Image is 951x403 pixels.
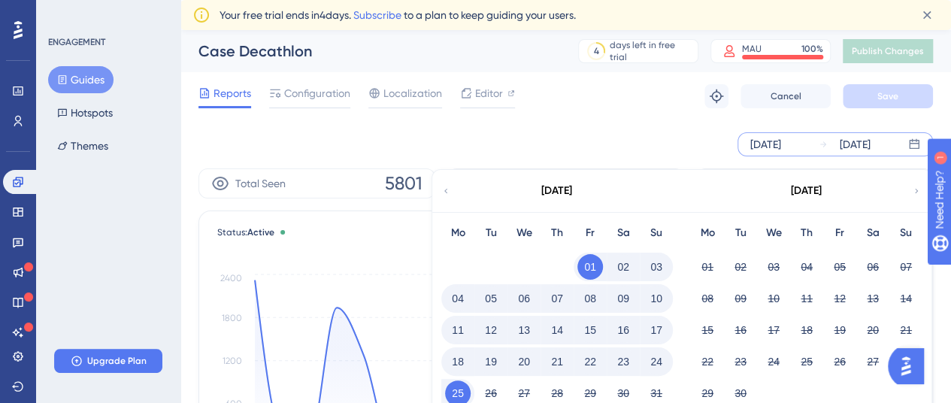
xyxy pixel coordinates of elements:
button: 15 [695,317,720,343]
button: Hotspots [48,99,122,126]
button: 04 [445,286,471,311]
div: We [757,224,790,242]
button: 25 [794,349,819,374]
div: Su [889,224,922,242]
button: 22 [695,349,720,374]
button: 12 [478,317,504,343]
div: [DATE] [840,135,871,153]
button: 22 [577,349,603,374]
button: 15 [577,317,603,343]
button: 06 [860,254,886,280]
button: 17 [644,317,669,343]
div: Tu [474,224,507,242]
span: Cancel [771,90,801,102]
tspan: 1800 [222,313,242,323]
button: 01 [577,254,603,280]
div: Mo [691,224,724,242]
tspan: 1200 [223,356,242,366]
button: 24 [644,349,669,374]
span: Status: [217,226,274,238]
button: 23 [728,349,753,374]
div: 1 [104,8,109,20]
button: 14 [544,317,570,343]
div: 4 [594,45,599,57]
button: 01 [695,254,720,280]
button: Guides [48,66,114,93]
div: MAU [742,43,762,55]
button: 26 [827,349,853,374]
button: 27 [860,349,886,374]
button: 16 [728,317,753,343]
span: Editor [475,84,503,102]
span: Publish Changes [852,45,924,57]
span: Your free trial ends in 4 days. to a plan to keep guiding your users. [220,6,576,24]
div: We [507,224,541,242]
button: 23 [610,349,636,374]
div: Su [640,224,673,242]
div: [DATE] [791,182,822,200]
button: 09 [728,286,753,311]
button: Publish Changes [843,39,933,63]
button: 03 [644,254,669,280]
div: Th [790,224,823,242]
tspan: 2400 [220,273,242,283]
div: Tu [724,224,757,242]
span: Reports [214,84,251,102]
div: [DATE] [750,135,781,153]
div: Fr [823,224,856,242]
button: 10 [644,286,669,311]
button: 18 [445,349,471,374]
button: 05 [827,254,853,280]
span: Configuration [284,84,350,102]
button: 08 [577,286,603,311]
div: days left in free trial [610,39,693,63]
button: 02 [728,254,753,280]
div: 100 % [801,43,823,55]
div: ENGAGEMENT [48,36,105,48]
button: Save [843,84,933,108]
button: 16 [610,317,636,343]
button: 21 [544,349,570,374]
span: Save [877,90,898,102]
span: Upgrade Plan [87,355,147,367]
button: 05 [478,286,504,311]
span: Total Seen [235,174,286,192]
button: 11 [445,317,471,343]
button: 24 [761,349,786,374]
button: 13 [860,286,886,311]
button: 14 [893,286,919,311]
button: 02 [610,254,636,280]
span: Need Help? [35,4,94,22]
span: Localization [383,84,442,102]
button: 10 [761,286,786,311]
button: Upgrade Plan [54,349,162,373]
button: 06 [511,286,537,311]
button: 11 [794,286,819,311]
button: 19 [478,349,504,374]
div: Fr [574,224,607,242]
button: 20 [860,317,886,343]
button: Cancel [741,84,831,108]
div: Sa [607,224,640,242]
div: Mo [441,224,474,242]
div: Th [541,224,574,242]
div: [DATE] [541,182,572,200]
div: Case Decathlon [198,41,541,62]
button: 21 [893,317,919,343]
button: 19 [827,317,853,343]
iframe: UserGuiding AI Assistant Launcher [888,344,933,389]
button: 07 [544,286,570,311]
span: Active [247,227,274,238]
a: Subscribe [353,9,401,21]
button: Themes [48,132,117,159]
button: 04 [794,254,819,280]
button: 13 [511,317,537,343]
button: 20 [511,349,537,374]
button: 18 [794,317,819,343]
div: Sa [856,224,889,242]
span: 5801 [385,171,422,195]
button: 12 [827,286,853,311]
button: 07 [893,254,919,280]
button: 08 [695,286,720,311]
